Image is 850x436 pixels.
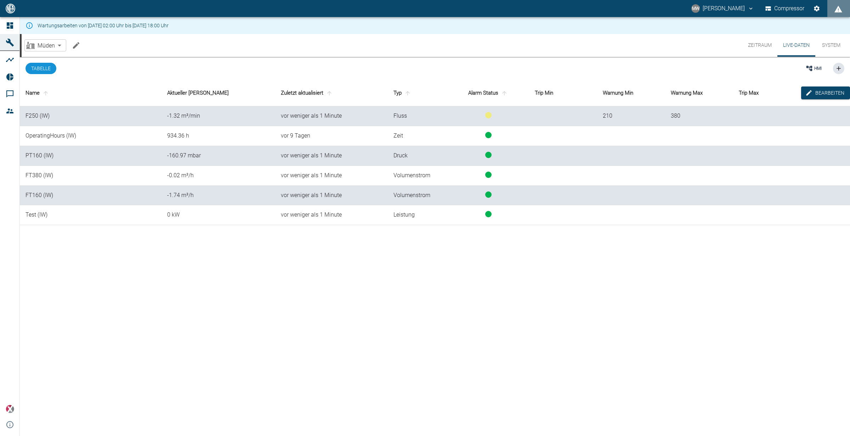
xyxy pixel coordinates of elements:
span: status-running [485,211,492,217]
td: Fluss [388,106,448,126]
th: Warnung Max [665,80,733,106]
td: OperatingHours (IW) [20,126,161,146]
div: 14.8.2025, 16:06:12 [281,112,382,120]
div: 14.8.2025, 16:06:12 [281,211,382,219]
div: Wartungsarbeiten von [DATE] 02:00 Uhr bis [DATE] 18:00 Uhr [38,19,169,32]
td: Leistung [388,205,448,225]
div: 14.8.2025, 16:06:12 [281,191,382,200]
th: Typ [388,80,448,106]
th: Trip Min [529,80,597,106]
button: Zeitraum [742,34,777,57]
span: sort-status [500,90,509,96]
span: status-running [485,132,492,138]
span: Müden [38,41,55,50]
div: -160.96701 mbar [167,152,270,160]
td: Zeit [388,126,448,146]
div: 14.8.2025, 16:06:12 [281,152,382,160]
img: logo [5,4,16,13]
th: Name [20,80,161,106]
td: F250 (IW) [20,106,161,126]
span: status-running [485,191,492,198]
td: PT160 (IW) [20,146,161,166]
td: Volumenstrom [388,186,448,206]
div: 380 [671,111,727,120]
div: MW [691,4,700,13]
td: FT380 (IW) [20,166,161,186]
div: -0.019531252 m³/h [167,172,270,180]
span: sort-type [403,90,412,96]
button: Live-Daten [777,34,815,57]
button: Compressor [764,2,806,15]
button: Tabelle [25,63,56,74]
div: -1.3218565 m³/min [167,112,270,120]
span: sort-time [325,90,334,96]
span: status-running [485,172,492,178]
div: 934.362842355667 h [167,132,270,140]
td: Test (IW) [20,205,161,225]
span: HMI [814,65,822,72]
span: status-warning [485,112,492,118]
td: FT160 (IW) [20,186,161,206]
div: 5.8.2025, 23:15:57 [281,132,382,140]
button: Machine bearbeiten [69,38,83,52]
button: markus.wilshusen@arcanum-energy.de [690,2,755,15]
th: Warnung Min [597,80,665,106]
div: -1.7361109 m³/h [167,191,270,200]
th: Aktueller [PERSON_NAME] [161,80,275,106]
th: Zuletzt aktualisiert [275,80,388,106]
th: Alarm Status [448,80,529,106]
td: Volumenstrom [388,166,448,186]
img: Xplore Logo [6,405,14,413]
div: 0 kW [167,211,270,219]
span: sort-name [41,90,50,96]
div: 14.8.2025, 16:06:12 [281,172,382,180]
td: Druck [388,146,448,166]
span: status-running [485,152,492,158]
a: Müden [26,41,55,50]
div: 210 [603,111,659,120]
button: System [815,34,847,57]
th: Trip Max [733,80,801,106]
button: edit-alarms [801,86,850,100]
button: Einstellungen [810,2,823,15]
